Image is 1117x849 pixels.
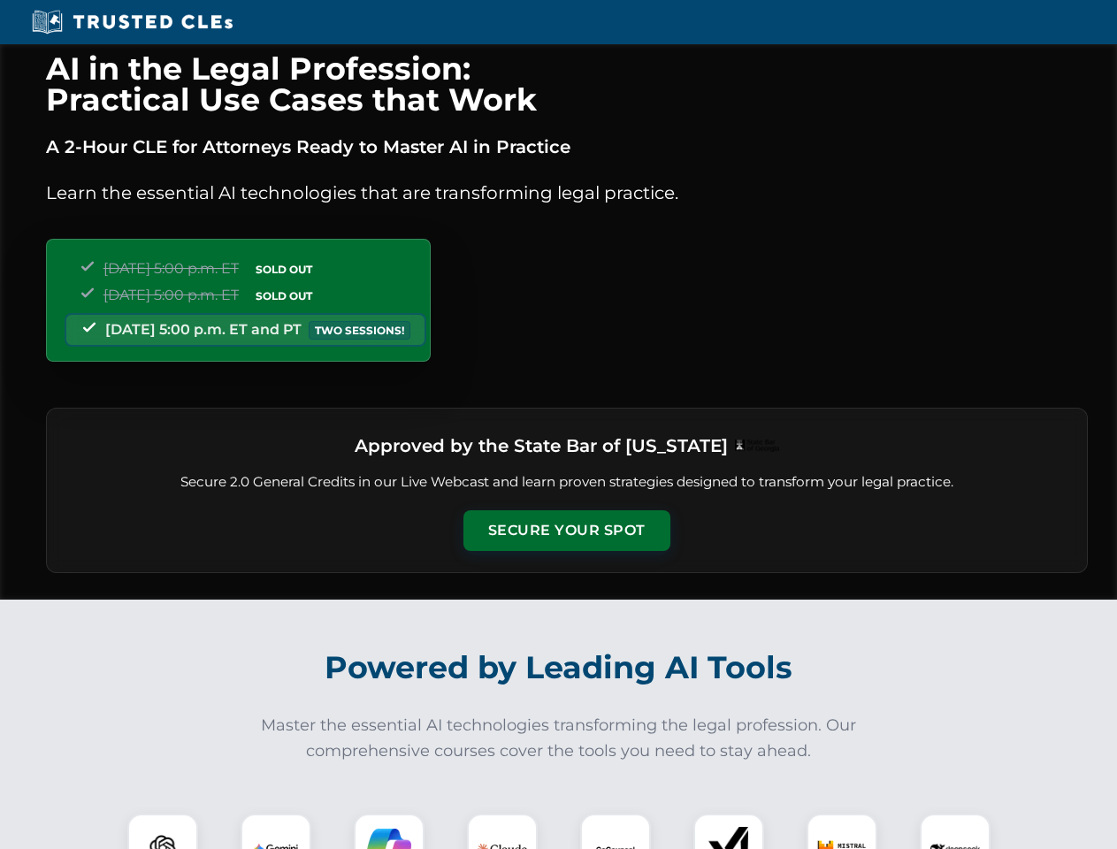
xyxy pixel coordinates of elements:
[249,287,318,305] span: SOLD OUT
[249,260,318,279] span: SOLD OUT
[46,133,1088,161] p: A 2-Hour CLE for Attorneys Ready to Master AI in Practice
[249,713,868,764] p: Master the essential AI technologies transforming the legal profession. Our comprehensive courses...
[68,472,1066,493] p: Secure 2.0 General Credits in our Live Webcast and learn proven strategies designed to transform ...
[735,440,779,452] img: Logo
[27,9,238,35] img: Trusted CLEs
[46,53,1088,115] h1: AI in the Legal Profession: Practical Use Cases that Work
[103,287,239,303] span: [DATE] 5:00 p.m. ET
[69,637,1049,699] h2: Powered by Leading AI Tools
[355,430,728,462] h3: Approved by the State Bar of [US_STATE]
[463,510,670,551] button: Secure Your Spot
[103,260,239,277] span: [DATE] 5:00 p.m. ET
[46,179,1088,207] p: Learn the essential AI technologies that are transforming legal practice.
